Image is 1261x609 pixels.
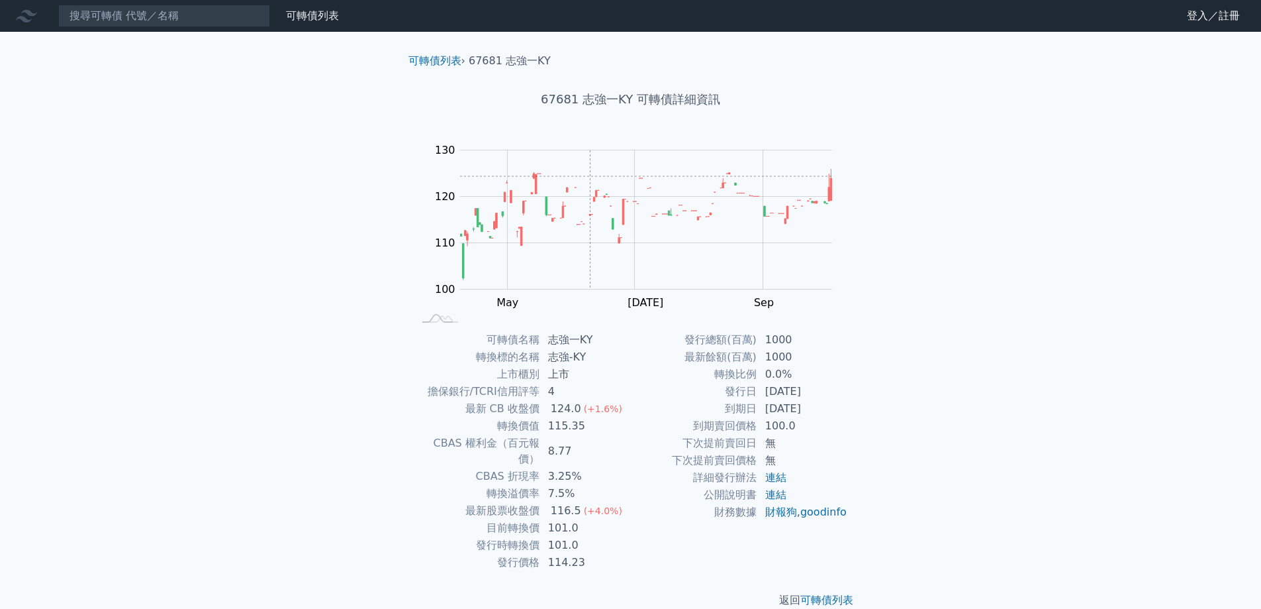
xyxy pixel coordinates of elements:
a: 可轉債列表 [408,54,461,67]
td: , [757,504,848,521]
p: 返回 [398,592,864,608]
tspan: 110 [435,237,455,249]
a: 可轉債列表 [800,594,853,606]
tspan: 120 [435,190,455,203]
span: (+4.0%) [584,506,622,516]
td: 到期賣回價格 [631,417,757,435]
tspan: 130 [435,144,455,156]
td: 財務數據 [631,504,757,521]
td: 115.35 [540,417,631,435]
td: 志強一KY [540,331,631,349]
td: 1000 [757,331,848,349]
td: [DATE] [757,400,848,417]
div: 124.0 [548,401,584,417]
td: 發行總額(百萬) [631,331,757,349]
td: 目前轉換價 [414,520,540,537]
tspan: May [496,296,518,309]
td: 轉換溢價率 [414,485,540,502]
td: 擔保銀行/TCRI信用評等 [414,383,540,400]
td: 詳細發行辦法 [631,469,757,486]
a: goodinfo [800,506,847,518]
tspan: Sep [754,296,774,309]
td: CBAS 折現率 [414,468,540,485]
input: 搜尋可轉債 代號／名稱 [58,5,270,27]
td: 可轉債名稱 [414,331,540,349]
td: 發行日 [631,383,757,400]
td: 最新 CB 收盤價 [414,400,540,417]
div: 116.5 [548,503,584,519]
a: 登入／註冊 [1176,5,1250,27]
li: 67681 志強一KY [469,53,551,69]
td: 志強-KY [540,349,631,366]
td: 發行時轉換價 [414,537,540,554]
td: CBAS 權利金（百元報價） [414,435,540,468]
g: Chart [428,144,852,309]
td: 無 [757,435,848,452]
td: 8.77 [540,435,631,468]
td: 最新餘額(百萬) [631,349,757,366]
td: 114.23 [540,554,631,571]
td: 轉換價值 [414,417,540,435]
td: 上市 [540,366,631,383]
td: [DATE] [757,383,848,400]
tspan: [DATE] [628,296,663,309]
td: 公開說明書 [631,486,757,504]
a: 可轉債列表 [286,9,339,22]
td: 101.0 [540,520,631,537]
td: 100.0 [757,417,848,435]
td: 下次提前賣回價格 [631,452,757,469]
td: 發行價格 [414,554,540,571]
td: 4 [540,383,631,400]
td: 轉換標的名稱 [414,349,540,366]
td: 轉換比例 [631,366,757,383]
h1: 67681 志強一KY 可轉債詳細資訊 [398,90,864,109]
td: 無 [757,452,848,469]
a: 連結 [765,471,786,484]
td: 最新股票收盤價 [414,502,540,520]
td: 101.0 [540,537,631,554]
td: 下次提前賣回日 [631,435,757,452]
td: 到期日 [631,400,757,417]
td: 0.0% [757,366,848,383]
a: 連結 [765,488,786,501]
span: (+1.6%) [584,404,622,414]
td: 上市櫃別 [414,366,540,383]
td: 7.5% [540,485,631,502]
td: 3.25% [540,468,631,485]
td: 1000 [757,349,848,366]
a: 財報狗 [765,506,797,518]
li: › [408,53,465,69]
tspan: 100 [435,283,455,296]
